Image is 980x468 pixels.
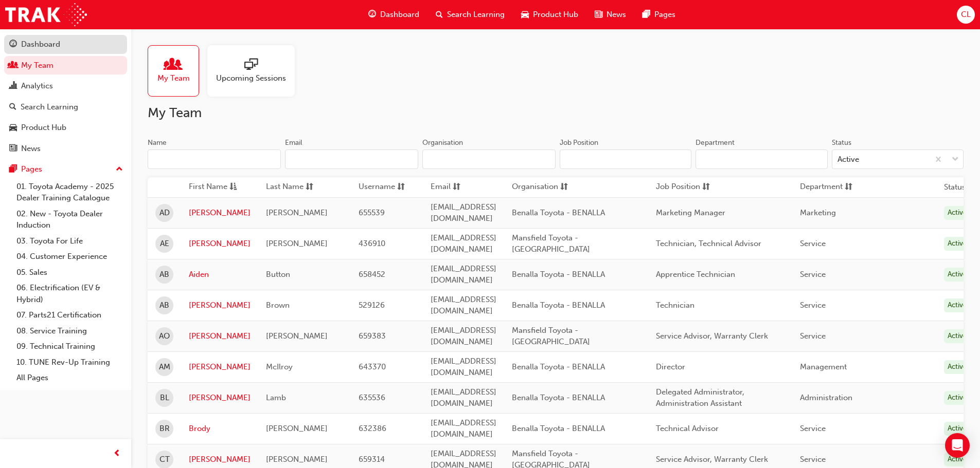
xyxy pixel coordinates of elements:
[12,370,127,386] a: All Pages
[21,122,66,134] div: Product Hub
[656,181,712,194] button: Job Positionsorting-icon
[12,323,127,339] a: 08. Service Training
[9,144,17,154] span: news-icon
[431,295,496,316] span: [EMAIL_ADDRESS][DOMAIN_NAME]
[148,149,281,169] input: Name
[159,299,169,311] span: AB
[148,45,207,97] a: My Team
[696,149,827,169] input: Department
[838,154,859,165] div: Active
[12,280,127,307] a: 06. Electrification (EV & Hybrid)
[12,307,127,323] a: 07. Parts21 Certification
[431,181,451,194] span: Email
[12,206,127,233] a: 02. New - Toyota Dealer Induction
[656,424,719,433] span: Technical Advisor
[431,202,496,223] span: [EMAIL_ADDRESS][DOMAIN_NAME]
[360,4,427,25] a: guage-iconDashboard
[800,301,826,310] span: Service
[431,387,496,408] span: [EMAIL_ADDRESS][DOMAIN_NAME]
[512,181,568,194] button: Organisationsorting-icon
[189,454,251,465] a: [PERSON_NAME]
[148,105,964,121] h2: My Team
[560,149,691,169] input: Job Position
[5,3,87,26] img: Trak
[285,138,302,148] div: Email
[656,387,744,408] span: Delegated Administrator, Administration Assistant
[512,208,605,217] span: Benalla Toyota - BENALLA
[431,418,496,439] span: [EMAIL_ADDRESS][DOMAIN_NAME]
[4,160,127,179] button: Pages
[656,181,700,194] span: Job Position
[306,181,313,194] span: sorting-icon
[21,80,53,92] div: Analytics
[189,181,245,194] button: First Nameasc-icon
[431,357,496,378] span: [EMAIL_ADDRESS][DOMAIN_NAME]
[800,393,852,402] span: Administration
[656,362,685,371] span: Director
[4,139,127,158] a: News
[189,330,251,342] a: [PERSON_NAME]
[266,331,328,341] span: [PERSON_NAME]
[431,264,496,285] span: [EMAIL_ADDRESS][DOMAIN_NAME]
[595,8,602,21] span: news-icon
[521,8,529,21] span: car-icon
[656,331,768,341] span: Service Advisor, Warranty Clerk
[4,33,127,160] button: DashboardMy TeamAnalyticsSearch LearningProduct HubNews
[656,455,768,464] span: Service Advisor, Warranty Clerk
[116,163,123,176] span: up-icon
[656,208,725,217] span: Marketing Manager
[944,453,971,466] div: Active
[422,138,463,148] div: Organisation
[945,433,970,458] div: Open Intercom Messenger
[513,4,586,25] a: car-iconProduct Hub
[607,9,626,21] span: News
[800,424,826,433] span: Service
[656,270,735,279] span: Apprentice Technician
[944,181,966,193] th: Status
[229,181,237,194] span: asc-icon
[800,208,836,217] span: Marketing
[431,233,496,254] span: [EMAIL_ADDRESS][DOMAIN_NAME]
[533,9,578,21] span: Product Hub
[167,58,180,72] span: people-icon
[159,269,169,280] span: AB
[189,392,251,404] a: [PERSON_NAME]
[359,239,385,248] span: 436910
[634,4,684,25] a: pages-iconPages
[160,238,169,250] span: AE
[845,181,852,194] span: sorting-icon
[944,268,971,282] div: Active
[359,455,385,464] span: 659314
[512,301,605,310] span: Benalla Toyota - BENALLA
[157,72,190,84] span: My Team
[189,299,251,311] a: [PERSON_NAME]
[9,82,17,91] span: chart-icon
[944,298,971,312] div: Active
[422,149,556,169] input: Organisation
[189,269,251,280] a: Aiden
[159,207,170,219] span: AD
[266,424,328,433] span: [PERSON_NAME]
[944,329,971,343] div: Active
[159,361,170,373] span: AM
[359,393,385,402] span: 635536
[512,424,605,433] span: Benalla Toyota - BENALLA
[800,181,857,194] button: Departmentsorting-icon
[512,326,590,347] span: Mansfield Toyota - [GEOGRAPHIC_DATA]
[359,301,385,310] span: 529126
[159,330,170,342] span: AO
[12,339,127,354] a: 09. Technical Training
[359,181,395,194] span: Username
[12,265,127,280] a: 05. Sales
[654,9,675,21] span: Pages
[696,138,735,148] div: Department
[359,208,385,217] span: 655539
[4,118,127,137] a: Product Hub
[21,39,60,50] div: Dashboard
[961,9,971,21] span: CL
[952,153,959,166] span: down-icon
[702,181,710,194] span: sorting-icon
[189,207,251,219] a: [PERSON_NAME]
[944,360,971,374] div: Active
[512,233,590,254] span: Mansfield Toyota - [GEOGRAPHIC_DATA]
